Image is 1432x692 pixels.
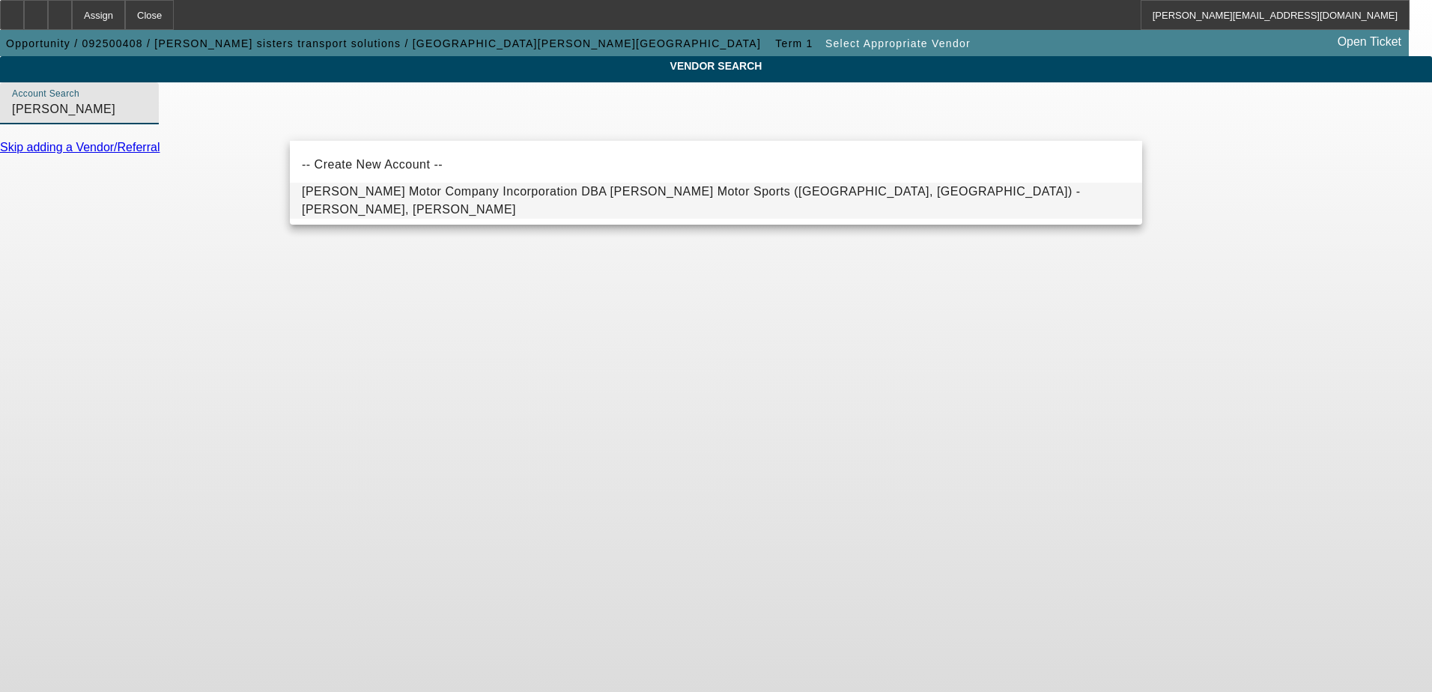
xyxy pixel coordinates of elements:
input: Account [12,100,147,118]
span: [PERSON_NAME] Motor Company Incorporation DBA [PERSON_NAME] Motor Sports ([GEOGRAPHIC_DATA], [GEO... [302,185,1081,216]
button: Select Appropriate Vendor [822,30,974,57]
span: Opportunity / 092500408 / [PERSON_NAME] sisters transport solutions / [GEOGRAPHIC_DATA][PERSON_NA... [6,37,761,49]
button: Term 1 [771,30,819,57]
span: Select Appropriate Vendor [825,37,971,49]
mat-label: Account Search [12,89,79,99]
span: VENDOR SEARCH [11,60,1421,72]
span: Term 1 [775,37,813,49]
span: -- Create New Account -- [302,158,443,171]
a: Open Ticket [1332,29,1407,55]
